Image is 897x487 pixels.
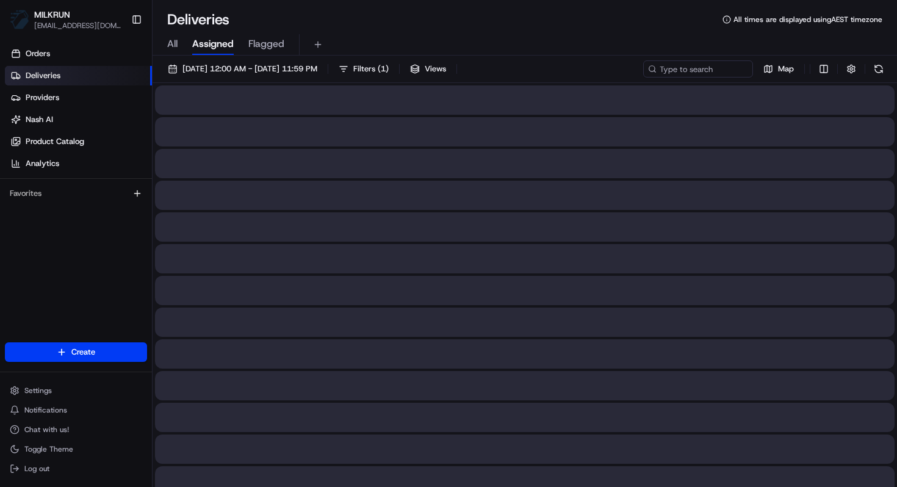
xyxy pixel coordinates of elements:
[5,460,147,477] button: Log out
[333,60,394,78] button: Filters(1)
[353,63,389,74] span: Filters
[5,132,152,151] a: Product Catalog
[10,10,29,29] img: MILKRUN
[733,15,882,24] span: All times are displayed using AEST timezone
[24,405,67,415] span: Notifications
[167,37,178,51] span: All
[192,37,234,51] span: Assigned
[24,444,73,454] span: Toggle Theme
[5,441,147,458] button: Toggle Theme
[26,70,60,81] span: Deliveries
[5,44,152,63] a: Orders
[5,5,126,34] button: MILKRUNMILKRUN[EMAIL_ADDRESS][DOMAIN_NAME]
[24,386,52,395] span: Settings
[5,110,152,129] a: Nash AI
[167,10,229,29] h1: Deliveries
[758,60,799,78] button: Map
[5,66,152,85] a: Deliveries
[26,114,53,125] span: Nash AI
[182,63,317,74] span: [DATE] 12:00 AM - [DATE] 11:59 PM
[71,347,95,358] span: Create
[34,21,121,31] button: [EMAIL_ADDRESS][DOMAIN_NAME]
[5,184,147,203] div: Favorites
[778,63,794,74] span: Map
[26,48,50,59] span: Orders
[162,60,323,78] button: [DATE] 12:00 AM - [DATE] 11:59 PM
[34,9,70,21] button: MILKRUN
[5,342,147,362] button: Create
[378,63,389,74] span: ( 1 )
[26,158,59,169] span: Analytics
[248,37,284,51] span: Flagged
[5,382,147,399] button: Settings
[5,154,152,173] a: Analytics
[26,136,84,147] span: Product Catalog
[425,63,446,74] span: Views
[5,88,152,107] a: Providers
[26,92,59,103] span: Providers
[405,60,452,78] button: Views
[24,464,49,474] span: Log out
[870,60,887,78] button: Refresh
[24,425,69,435] span: Chat with us!
[643,60,753,78] input: Type to search
[5,402,147,419] button: Notifications
[5,421,147,438] button: Chat with us!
